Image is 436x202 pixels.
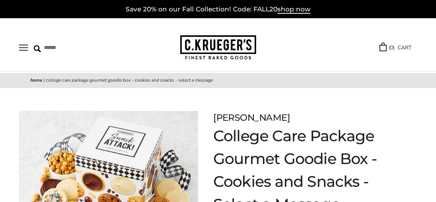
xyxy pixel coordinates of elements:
[277,5,310,14] span: shop now
[213,111,417,125] p: [PERSON_NAME]
[180,35,256,60] img: C.KRUEGER'S
[379,43,411,52] a: (0) CART
[126,5,310,14] a: Save 20% on our Fall Collection! Code: FALL20shop now
[30,77,406,84] nav: breadcrumbs
[34,45,41,52] img: Search
[19,44,28,51] button: Open navigation
[30,77,42,83] a: Home
[46,77,213,83] span: College Care Package Gourmet Goodie Box - Cookies and Snacks - Select a Message
[34,42,115,54] input: Search
[44,77,45,83] span: |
